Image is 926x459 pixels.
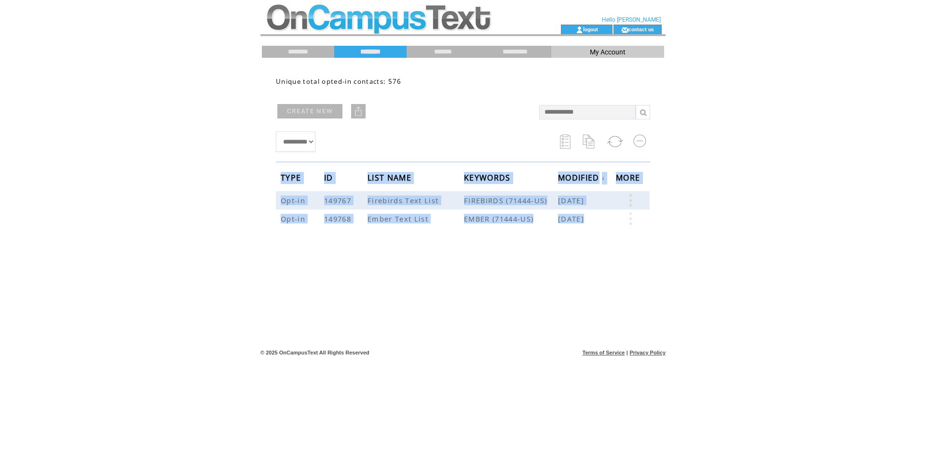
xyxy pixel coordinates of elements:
[576,26,583,34] img: account_icon.gif
[464,214,558,223] span: EMBER (71444-US)
[583,26,598,32] a: logout
[281,214,308,223] span: Opt-in
[583,350,625,355] a: Terms of Service
[324,214,354,223] span: 149768
[590,48,626,56] span: My Account
[281,170,303,188] span: TYPE
[558,170,602,188] span: MODIFIED
[281,196,308,205] span: Opt-in
[260,350,369,355] span: © 2025 OnCampusText All Rights Reserved
[276,77,402,86] span: Unique total opted-in contacts: 576
[324,170,336,188] span: ID
[324,174,336,180] a: ID
[277,104,342,118] a: CREATE NEW
[464,174,513,180] a: KEYWORDS
[558,196,586,205] span: [DATE]
[558,175,605,181] a: MODIFIED↓
[324,196,354,205] span: 149767
[626,350,628,355] span: |
[464,196,558,205] span: FIREBIRDS (71444-US)
[354,106,363,116] img: upload.png
[558,214,586,223] span: [DATE]
[281,174,303,180] a: TYPE
[602,16,661,23] span: Hello [PERSON_NAME]
[616,170,642,188] span: MORE
[368,196,441,205] span: Firebirds Text List
[629,350,666,355] a: Privacy Policy
[464,170,513,188] span: KEYWORDS
[621,26,628,34] img: contact_us_icon.gif
[368,214,431,223] span: Ember Text List
[628,26,654,32] a: contact us
[368,170,414,188] span: LIST NAME
[368,174,414,180] a: LIST NAME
